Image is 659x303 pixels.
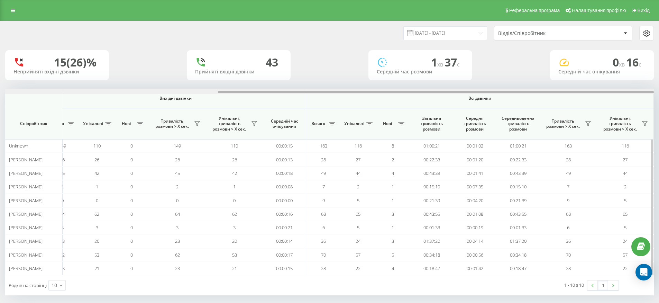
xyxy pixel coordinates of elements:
[9,197,43,204] span: [PERSON_NAME]
[410,194,453,207] td: 00:21:39
[9,252,43,258] span: [PERSON_NAME]
[356,211,360,217] span: 65
[410,167,453,180] td: 00:43:39
[565,143,572,149] span: 163
[94,157,99,163] span: 26
[357,184,359,190] span: 2
[54,56,97,69] div: 15 (26)%
[496,221,540,234] td: 00:01:33
[624,184,626,190] span: 2
[83,121,103,126] span: Унікальні
[9,170,43,176] span: [PERSON_NAME]
[233,224,236,231] span: 3
[321,170,326,176] span: 49
[94,238,99,244] span: 20
[623,170,628,176] span: 44
[437,61,445,68] span: хв
[453,139,496,153] td: 00:01:02
[496,234,540,248] td: 01:37:20
[356,238,360,244] span: 24
[232,252,237,258] span: 53
[233,184,236,190] span: 1
[152,118,192,129] span: Тривалість розмови > Х сек.
[321,157,326,163] span: 28
[263,262,306,275] td: 00:00:15
[623,157,628,163] span: 27
[457,61,460,68] span: c
[130,143,133,149] span: 0
[619,61,626,68] span: хв
[566,170,571,176] span: 49
[453,234,496,248] td: 00:04:14
[458,116,491,132] span: Середня тривалість розмови
[410,221,453,234] td: 00:01:33
[263,207,306,221] td: 00:00:16
[496,207,540,221] td: 00:43:55
[130,224,133,231] span: 0
[496,194,540,207] td: 00:21:39
[623,238,628,244] span: 24
[94,252,99,258] span: 53
[176,224,179,231] span: 3
[622,143,629,149] span: 116
[96,224,98,231] span: 3
[356,157,360,163] span: 27
[321,211,326,217] span: 68
[263,248,306,262] td: 00:00:17
[96,184,98,190] span: 1
[232,157,237,163] span: 26
[624,224,626,231] span: 5
[93,143,101,149] span: 110
[357,224,359,231] span: 5
[392,211,394,217] span: 3
[566,238,571,244] span: 36
[496,248,540,262] td: 00:34:18
[118,121,135,126] span: Нові
[453,207,496,221] td: 00:01:08
[496,180,540,194] td: 00:15:10
[392,143,394,149] span: 8
[410,180,453,194] td: 00:15:10
[263,194,306,207] td: 00:00:00
[231,143,238,149] span: 110
[356,265,360,271] span: 22
[566,211,571,217] span: 68
[322,184,325,190] span: 7
[94,170,99,176] span: 42
[623,265,628,271] span: 22
[263,180,306,194] td: 00:00:08
[543,118,583,129] span: Тривалість розмови > Х сек.
[623,211,628,217] span: 65
[509,8,560,13] span: Реферальна програма
[598,280,608,290] a: 1
[566,252,571,258] span: 70
[13,69,101,75] div: Неприйняті вхідні дзвінки
[232,265,237,271] span: 21
[453,153,496,166] td: 00:01:20
[392,238,394,244] span: 3
[392,224,394,231] span: 1
[94,265,99,271] span: 21
[567,197,569,204] span: 9
[496,167,540,180] td: 00:43:39
[635,264,652,280] div: Open Intercom Messenger
[356,170,360,176] span: 44
[431,55,445,70] span: 1
[130,170,133,176] span: 0
[176,184,179,190] span: 2
[410,262,453,275] td: 00:18:47
[11,121,56,126] span: Співробітник
[9,211,43,217] span: [PERSON_NAME]
[392,184,394,190] span: 1
[232,211,237,217] span: 62
[130,238,133,244] span: 0
[639,61,641,68] span: c
[392,157,394,163] span: 2
[175,211,180,217] span: 64
[379,121,396,126] span: Нові
[626,55,641,70] span: 16
[130,211,133,217] span: 0
[453,194,496,207] td: 00:04:20
[9,143,28,149] span: Unknown
[175,238,180,244] span: 23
